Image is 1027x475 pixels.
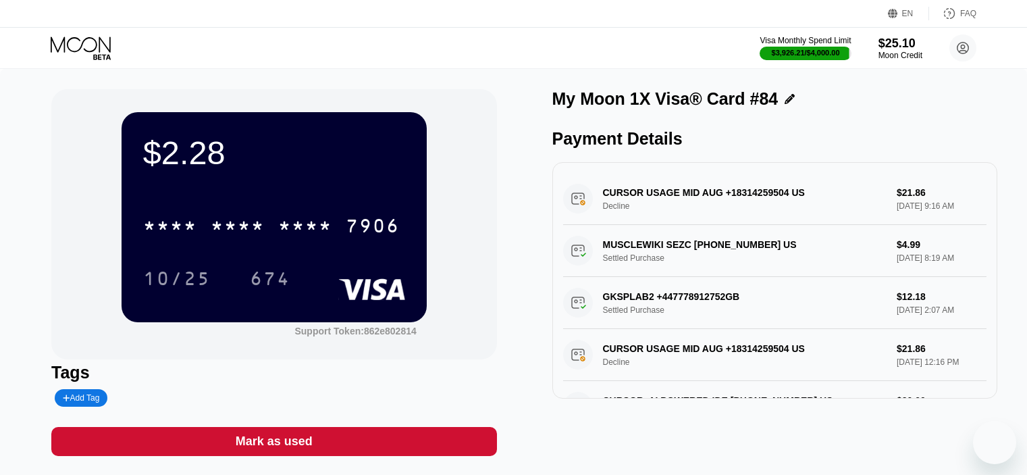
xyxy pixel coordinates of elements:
[294,326,416,336] div: Support Token:862e802814
[55,389,107,407] div: Add Tag
[51,427,496,456] div: Mark as used
[133,261,221,295] div: 10/25
[973,421,1016,464] iframe: Button to launch messaging window
[51,363,496,382] div: Tags
[294,326,416,336] div: Support Token: 862e802814
[960,9,976,18] div: FAQ
[760,36,851,45] div: Visa Monthly Spend Limit
[63,393,99,403] div: Add Tag
[929,7,976,20] div: FAQ
[236,434,313,449] div: Mark as used
[878,36,922,51] div: $25.10
[878,36,922,60] div: $25.10Moon Credit
[888,7,929,20] div: EN
[772,49,840,57] div: $3,926.21 / $4,000.00
[143,134,405,172] div: $2.28
[878,51,922,60] div: Moon Credit
[143,270,211,291] div: 10/25
[760,36,851,60] div: Visa Monthly Spend Limit$3,926.21/$4,000.00
[552,129,997,149] div: Payment Details
[902,9,914,18] div: EN
[346,217,400,239] div: 7906
[250,270,290,291] div: 674
[552,89,779,109] div: My Moon 1X Visa® Card #84
[240,261,300,295] div: 674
